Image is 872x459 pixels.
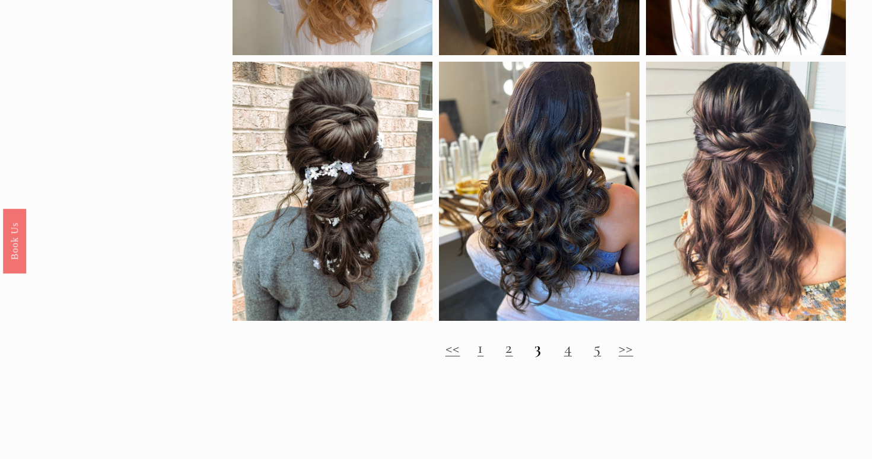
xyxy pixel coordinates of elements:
[445,338,460,358] a: <<
[3,209,26,273] a: Book Us
[534,338,542,358] strong: 3
[594,338,601,358] a: 5
[478,338,483,358] a: 1
[619,338,634,358] a: >>
[564,338,572,358] a: 4
[505,338,513,358] a: 2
